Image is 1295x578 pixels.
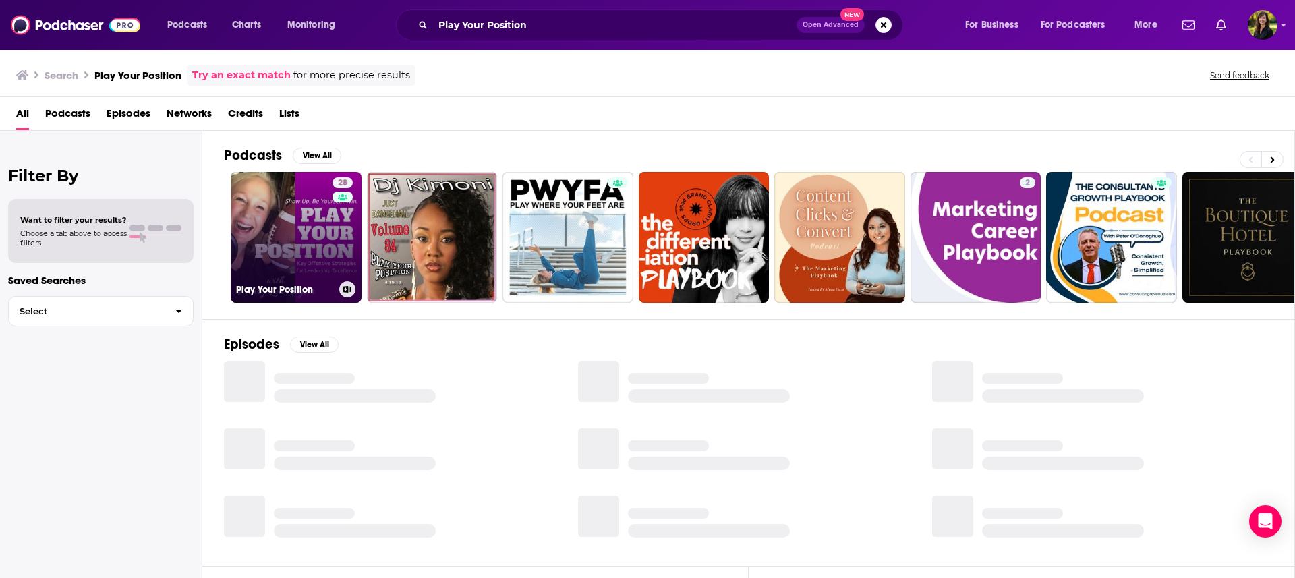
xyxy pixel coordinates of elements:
[433,14,797,36] input: Search podcasts, credits, & more...
[279,103,299,130] a: Lists
[1125,14,1174,36] button: open menu
[192,67,291,83] a: Try an exact match
[1206,69,1273,81] button: Send feedback
[965,16,1018,34] span: For Business
[1025,177,1030,190] span: 2
[224,336,339,353] a: EpisodesView All
[1134,16,1157,34] span: More
[338,177,347,190] span: 28
[911,172,1041,303] a: 2
[1041,16,1105,34] span: For Podcasters
[290,337,339,353] button: View All
[1177,13,1200,36] a: Show notifications dropdown
[45,103,90,130] a: Podcasts
[293,67,410,83] span: for more precise results
[293,148,341,164] button: View All
[224,147,282,164] h2: Podcasts
[16,103,29,130] a: All
[333,177,353,188] a: 28
[956,14,1035,36] button: open menu
[797,17,865,33] button: Open AdvancedNew
[1249,505,1282,538] div: Open Intercom Messenger
[8,296,194,326] button: Select
[167,16,207,34] span: Podcasts
[223,14,269,36] a: Charts
[20,215,127,225] span: Want to filter your results?
[409,9,916,40] div: Search podcasts, credits, & more...
[8,166,194,185] h2: Filter By
[1248,10,1277,40] button: Show profile menu
[1032,14,1125,36] button: open menu
[9,307,165,316] span: Select
[45,69,78,82] h3: Search
[224,147,341,164] a: PodcastsView All
[1211,13,1232,36] a: Show notifications dropdown
[167,103,212,130] a: Networks
[278,14,353,36] button: open menu
[1020,177,1035,188] a: 2
[107,103,150,130] a: Episodes
[20,229,127,248] span: Choose a tab above to access filters.
[287,16,335,34] span: Monitoring
[158,14,225,36] button: open menu
[224,336,279,353] h2: Episodes
[231,172,362,303] a: 28Play Your Position
[1248,10,1277,40] span: Logged in as HowellMedia
[803,22,859,28] span: Open Advanced
[228,103,263,130] a: Credits
[232,16,261,34] span: Charts
[236,284,334,295] h3: Play Your Position
[94,69,181,82] h3: Play Your Position
[1248,10,1277,40] img: User Profile
[840,8,865,21] span: New
[8,274,194,287] p: Saved Searches
[11,12,140,38] img: Podchaser - Follow, Share and Rate Podcasts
